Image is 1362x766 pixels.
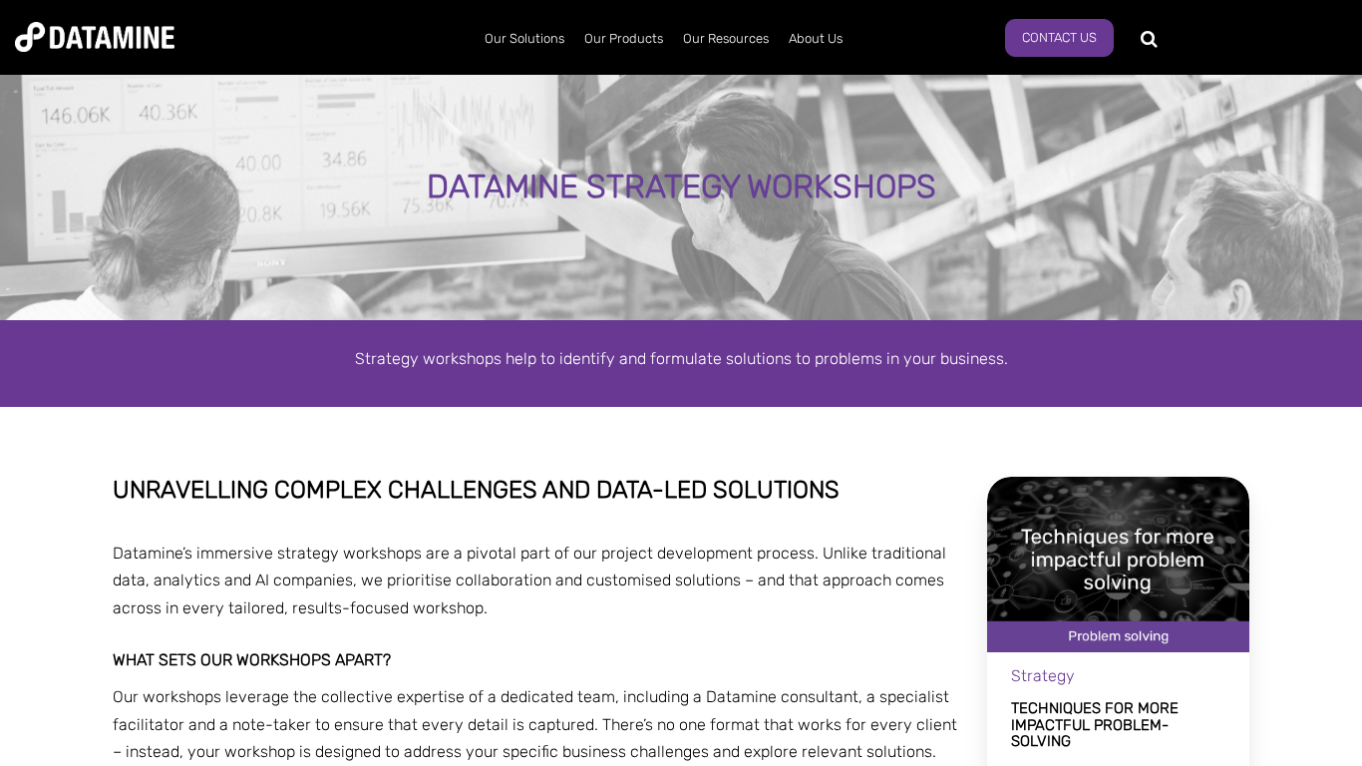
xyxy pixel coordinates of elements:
span: Unravelling complex challenges and data-led solutions [113,476,840,504]
a: Our Resources [673,13,779,65]
a: Contact us [1005,19,1114,57]
a: Our Solutions [475,13,574,65]
div: DATAMINE STRATEGY WORKSHOPS [162,170,1200,205]
img: Datamine [15,22,174,52]
p: Strategy workshops help to identify and formulate solutions to problems in your business. [113,345,1249,372]
h3: What sets our workshops apart? [113,651,958,669]
a: About Us [779,13,852,65]
span: Datamine’s immersive strategy workshops are a pivotal part of our project development process. Un... [113,544,946,616]
span: Strategy [1011,666,1075,685]
a: Our Products [574,13,673,65]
